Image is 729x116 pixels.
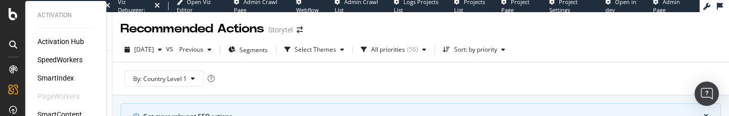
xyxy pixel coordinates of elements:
[297,26,303,33] div: arrow-right-arrow-left
[268,25,293,35] div: Storytel
[125,70,204,87] button: By: Country Level 1
[357,42,430,58] button: All priorities(56)
[239,46,268,54] span: Segments
[439,42,509,58] button: Sort: by priority
[37,11,94,20] div: Activation
[133,74,187,83] span: By: Country Level 1
[134,45,154,54] span: 2025 Sep. 11th
[37,36,84,47] a: Activation Hub
[37,91,79,101] div: PageWorkers
[166,44,175,54] span: vs
[695,82,719,106] div: Open Intercom Messenger
[37,55,83,65] a: SpeedWorkers
[371,47,405,53] div: All priorities
[120,20,264,37] div: Recommended Actions
[175,45,204,54] span: Previous
[280,42,348,58] button: Select Themes
[120,42,166,58] button: [DATE]
[296,6,319,14] span: Webflow
[175,42,216,58] button: Previous
[224,42,272,58] button: Segments
[37,73,74,83] a: SmartIndex
[454,47,497,53] div: Sort: by priority
[407,47,418,53] div: ( 56 )
[295,47,336,53] div: Select Themes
